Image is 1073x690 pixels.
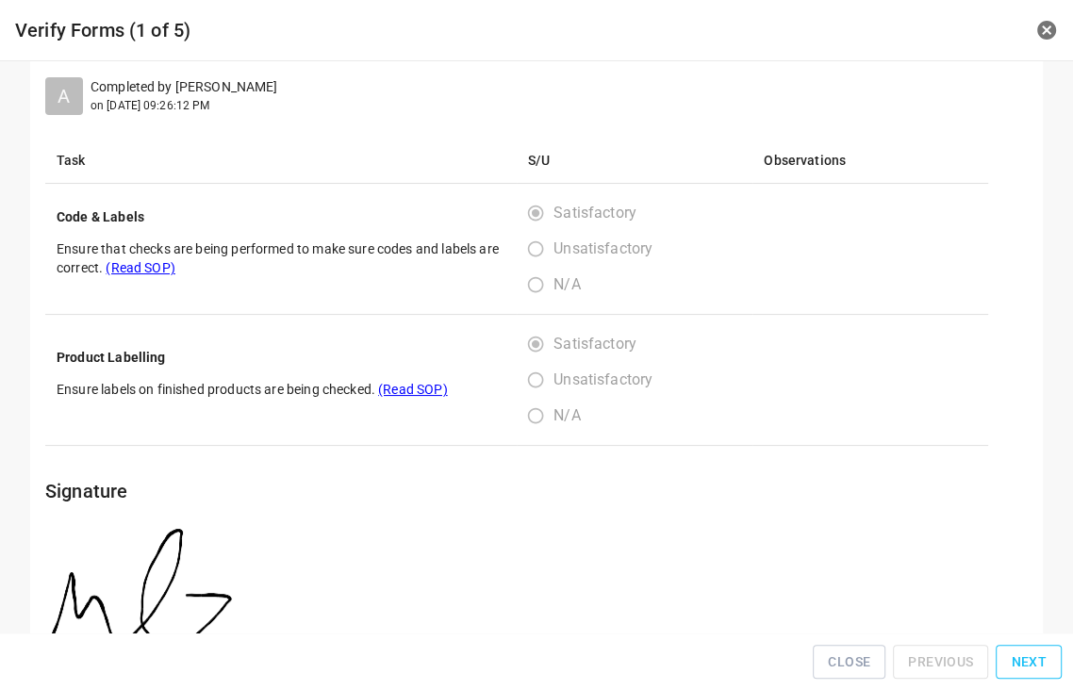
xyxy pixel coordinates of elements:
[528,326,668,434] div: s/u
[752,138,988,184] th: Observations
[553,333,636,355] span: Satisfactory
[57,380,505,399] p: Ensure labels on finished products are being checked.
[1011,650,1047,674] span: Next
[553,202,636,224] span: Satisfactory
[45,476,1028,506] h6: Signature
[813,645,885,680] button: Close
[15,15,710,45] h6: Verify Forms (1 of 5)
[1035,19,1058,41] button: close
[45,138,988,446] table: task-table
[828,650,870,674] span: Close
[57,239,505,277] p: Ensure that checks are being performed to make sure codes and labels are correct.
[91,77,277,97] p: Completed by [PERSON_NAME]
[91,97,277,114] p: on [DATE] 09:26:12 PM
[106,260,175,275] span: (Read SOP)
[57,350,166,365] b: Product Labelling
[996,645,1062,680] button: Next
[45,529,232,658] img: signature
[45,77,83,115] div: A
[517,138,752,184] th: S/U
[528,195,668,303] div: s/u
[553,369,652,391] span: Unsatisfactory
[57,209,144,224] b: Code & Labels
[553,273,580,296] span: N/A
[553,238,652,260] span: Unsatisfactory
[45,138,517,184] th: Task
[553,404,580,427] span: N/A
[378,382,448,397] span: (Read SOP)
